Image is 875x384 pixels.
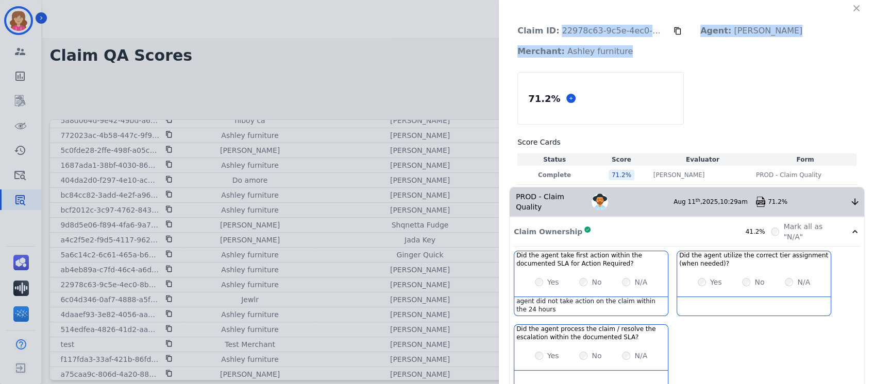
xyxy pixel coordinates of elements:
label: No [592,351,601,361]
sup: th [696,198,700,203]
label: N/A [797,277,810,287]
th: Evaluator [651,153,754,166]
div: 71.2 % [609,170,634,180]
div: 41.2% [745,228,771,236]
div: 71.2 % [526,90,562,108]
img: Avatar [592,194,608,210]
label: N/A [634,277,647,287]
label: N/A [634,351,647,361]
img: qa-pdf.svg [755,197,766,207]
label: Yes [710,277,722,287]
h3: Score Cards [517,137,856,147]
strong: Claim ID: [517,26,559,36]
strong: Agent: [700,26,731,36]
div: agent did not take action on the claim within the 24 hours [514,297,668,316]
h3: Did the agent process the claim / resolve the escalation within the documented SLA? [516,325,666,341]
th: Form [754,153,856,166]
span: PROD - Claim Quality [756,171,821,179]
label: No [592,277,601,287]
label: No [754,277,764,287]
h3: Did the agent utilize the correct tier assignment (when needed)? [679,251,829,268]
p: Complete [519,171,590,179]
th: Score [592,153,651,166]
p: [PERSON_NAME] [692,21,811,41]
label: Yes [547,277,559,287]
th: Status [517,153,592,166]
p: Ashley furniture [509,41,641,62]
label: Mark all as "N/A" [783,221,837,242]
div: Aug 11 , 2025 , [674,198,755,206]
strong: Merchant: [517,46,565,56]
span: 10:29am [720,198,748,205]
div: 71.2% [768,198,850,206]
h3: Did the agent take first action within the documented SLA for Action Required? [516,251,666,268]
div: PROD - Claim Quality [510,187,592,216]
p: [PERSON_NAME] [653,171,705,179]
p: 22978c63-9c5e-4ec0-8b28-0978215e428e [509,21,674,41]
label: Yes [547,351,559,361]
p: Claim Ownership [514,226,582,237]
